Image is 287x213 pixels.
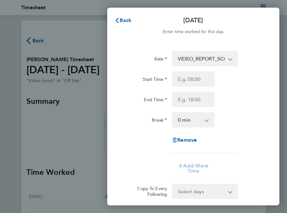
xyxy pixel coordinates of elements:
label: Break [152,117,167,125]
input: E.g. 18:00 [172,92,214,107]
button: Remove [172,138,197,143]
label: Copy To Every Following [137,186,167,197]
label: Rate [154,56,167,64]
p: [DATE] [183,16,203,25]
span: Back [120,17,131,23]
span: Remove [177,137,197,143]
label: Start Time [143,76,167,84]
input: E.g. 08:00 [172,71,214,87]
label: End Time [144,97,167,104]
div: Enter time worked for this day. [107,28,279,36]
button: Back [108,14,138,27]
